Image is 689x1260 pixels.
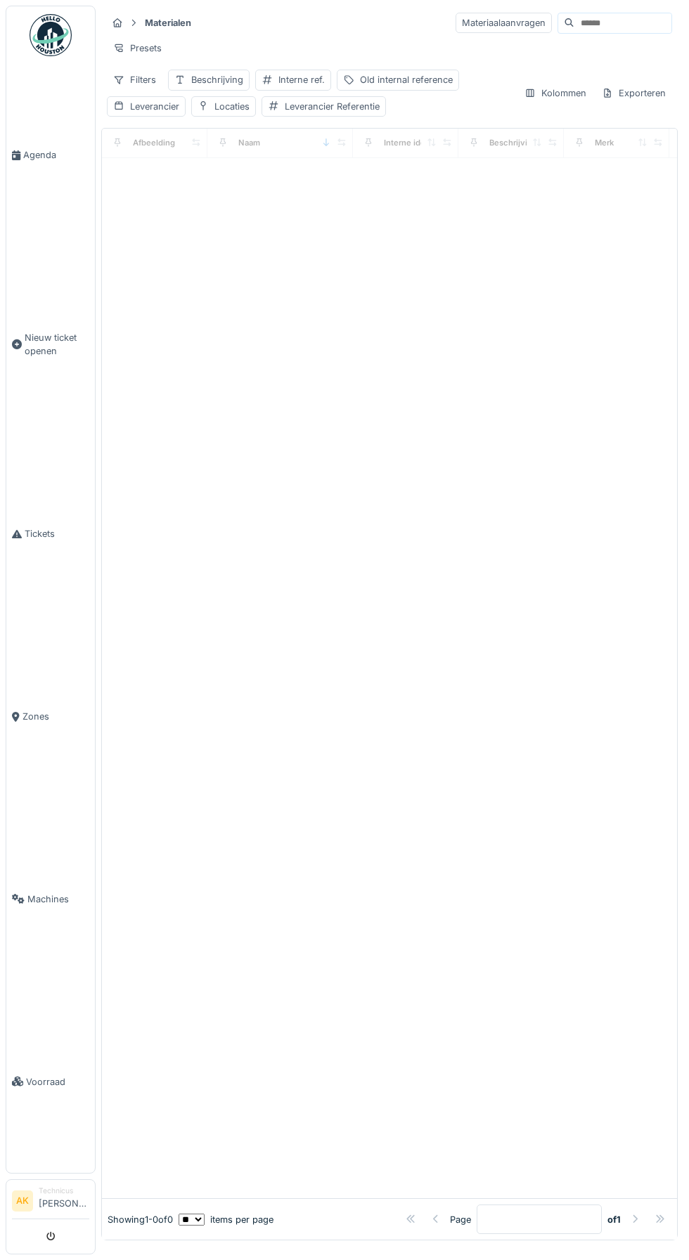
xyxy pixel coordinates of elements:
[39,1186,89,1216] li: [PERSON_NAME]
[30,14,72,56] img: Badge_color-CXgf-gQk.svg
[27,892,89,906] span: Machines
[607,1213,621,1226] strong: of 1
[6,443,95,625] a: Tickets
[23,148,89,162] span: Agenda
[518,83,593,103] div: Kolommen
[12,1186,89,1219] a: AK Technicus[PERSON_NAME]
[450,1213,471,1226] div: Page
[360,73,453,86] div: Old internal reference
[278,73,325,86] div: Interne ref.
[6,64,95,247] a: Agenda
[191,73,243,86] div: Beschrijving
[22,710,89,723] span: Zones
[25,331,89,358] span: Nieuw ticket openen
[595,83,672,103] div: Exporteren
[130,100,179,113] div: Leverancier
[238,137,260,149] div: Naam
[6,990,95,1173] a: Voorraad
[179,1213,273,1226] div: items per page
[6,247,95,443] a: Nieuw ticket openen
[489,137,537,149] div: Beschrijving
[107,70,162,90] div: Filters
[384,137,460,149] div: Interne identificator
[456,13,552,33] div: Materiaalaanvragen
[107,38,168,58] div: Presets
[139,16,197,30] strong: Materialen
[6,625,95,808] a: Zones
[108,1213,173,1226] div: Showing 1 - 0 of 0
[26,1075,89,1089] span: Voorraad
[25,527,89,540] span: Tickets
[12,1190,33,1212] li: AK
[133,137,175,149] div: Afbeelding
[285,100,380,113] div: Leverancier Referentie
[595,137,614,149] div: Merk
[214,100,250,113] div: Locaties
[6,808,95,991] a: Machines
[39,1186,89,1196] div: Technicus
